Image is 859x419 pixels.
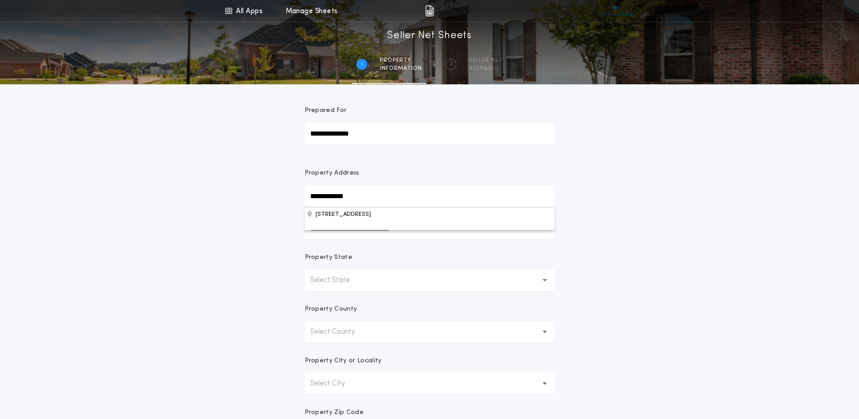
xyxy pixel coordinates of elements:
p: Prepared For [305,106,347,115]
p: Select City [310,378,360,389]
span: SELLER NET [469,57,503,64]
h2: 2 [450,61,453,68]
p: Select County [310,326,370,337]
button: Property Address [305,207,555,221]
span: SCENARIO [469,65,503,72]
p: Property City or Locality [305,356,382,365]
span: information [380,65,422,72]
img: vs-icon [599,6,633,15]
input: Prepared For [305,122,555,144]
span: Property [380,57,422,64]
button: Select City [305,373,555,395]
h1: Seller Net Sheets [387,29,472,43]
p: Property Zip Code [305,408,364,417]
p: Property State [305,253,352,262]
p: Select State [310,275,365,286]
h2: 1 [361,61,363,68]
p: Property Address [305,169,555,178]
p: Property County [305,305,357,314]
button: Select State [305,269,555,291]
button: Select County [305,321,555,343]
img: img [425,5,434,16]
